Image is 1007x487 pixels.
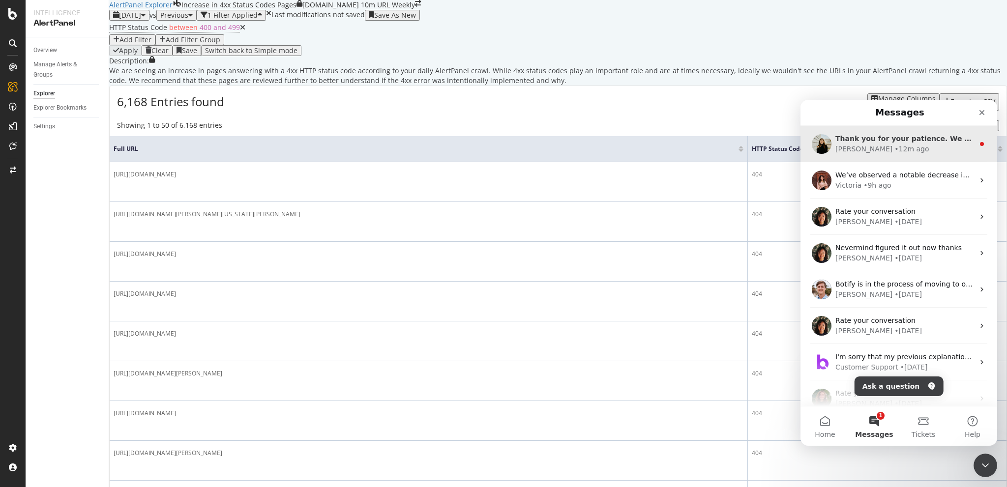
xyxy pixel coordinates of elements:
span: [URL][DOMAIN_NAME] [114,329,176,338]
span: 400 and 499 [200,23,240,32]
div: Overview [33,45,57,56]
div: • [DATE] [94,299,121,309]
div: Manage Alerts & Groups [33,59,92,80]
button: Previous [156,10,197,21]
div: • [DATE] [94,190,121,200]
button: Add Filter [109,34,155,45]
div: • 9h ago [63,81,91,91]
div: times [266,10,271,17]
div: • [DATE] [100,262,127,273]
img: Profile image for Jenny [11,107,31,127]
iframe: Intercom live chat [974,454,997,477]
span: HTTP Status Code [752,144,983,153]
div: [PERSON_NAME] [35,226,92,236]
button: Manage Columns [867,93,940,104]
span: Botify is in the process of moving to only utilize our static IP range owned by Botify, so this s... [35,180,805,188]
div: Description: [109,56,149,66]
button: Switch back to Simple mode [201,45,301,56]
span: Messages [55,331,92,338]
span: Full URL [114,144,724,153]
span: [URL][DOMAIN_NAME] [114,289,176,298]
button: Help [148,307,197,346]
span: Home [14,331,34,338]
span: Rate your conversation [35,108,115,115]
div: Add Filter Group [166,36,220,44]
img: Profile image for Victoria [11,71,31,90]
span: Rate your conversation [35,289,115,297]
div: [PERSON_NAME] [35,299,92,309]
span: Tickets [111,331,135,338]
div: Apply [119,47,138,55]
div: 1 Filter Applied [207,11,258,19]
span: I'm sorry that my previous explanation didn't help. Could you please share more details about wha... [35,253,653,261]
div: Showing 1 to 50 of 6,168 entries [117,120,222,131]
span: HTTP Status Code [109,23,167,32]
div: Intelligence [33,8,101,18]
div: Switch back to Simple mode [205,47,297,55]
div: Save [182,47,197,55]
button: Apply [109,45,142,56]
div: Last modifications not saved [271,10,365,21]
a: Overview [33,45,102,56]
button: 1 Filter Applied [197,10,266,21]
button: Save [173,45,201,56]
img: Profile image for Customer Support [11,253,31,272]
img: Profile image for Jenny [11,216,31,236]
div: [PERSON_NAME] [35,190,92,200]
span: [URL][DOMAIN_NAME][PERSON_NAME] [114,449,222,457]
span: Thank you for your patience. We will try to get back to you as soon as possible. [35,35,345,43]
span: vs [149,10,156,20]
button: Export as CSV [940,93,999,110]
div: Customer Support [35,262,98,273]
button: Tickets [98,307,148,346]
div: Settings [33,121,55,132]
button: Clear [142,45,173,56]
div: 404 [752,210,1003,219]
button: [DATE] [109,10,149,21]
div: Save As New [374,11,416,19]
span: [URL][DOMAIN_NAME] [114,250,176,258]
div: We are seeing an increase in pages answering with a 4xx HTTP status code according to your daily ... [109,66,1007,86]
button: Add Filter Group [155,34,224,45]
a: Explorer [33,88,102,99]
div: • [DATE] [94,153,121,164]
button: Messages [49,307,98,346]
div: 404 [752,170,1003,179]
span: 2025 Sep. 26th [119,10,141,20]
div: Export as CSV [950,98,995,106]
div: • 12m ago [94,44,128,55]
div: 404 [752,329,1003,338]
div: 404 [752,449,1003,458]
div: Explorer [33,88,55,99]
span: [URL][DOMAIN_NAME] [114,170,176,178]
div: Manage Columns [878,95,936,103]
div: 404 [752,369,1003,378]
span: Nevermind figured it out now thanks [35,144,161,152]
iframe: Intercom live chat [800,100,997,446]
span: Rate your conversation [35,217,115,225]
a: Explorer Bookmarks [33,103,102,113]
span: Previous [160,10,188,20]
span: 6,168 Entries found [117,93,224,110]
img: Profile image for Anne [11,289,31,309]
span: [URL][DOMAIN_NAME] [114,409,176,417]
img: Profile image for Steven [11,180,31,200]
button: Save As New [365,10,420,21]
div: Add Filter [119,36,151,44]
span: [URL][DOMAIN_NAME][PERSON_NAME] [114,369,222,377]
div: Explorer Bookmarks [33,103,87,113]
div: AlertPanel [33,18,101,29]
a: Manage Alerts & Groups [33,59,102,80]
span: Help [164,331,180,338]
div: Clear [151,47,169,55]
div: • [DATE] [94,226,121,236]
div: [PERSON_NAME] [35,153,92,164]
img: Profile image for Jenny [11,143,31,163]
div: 404 [752,250,1003,258]
span: between [169,23,198,32]
div: [PERSON_NAME] [35,117,92,127]
div: 404 [752,289,1003,298]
